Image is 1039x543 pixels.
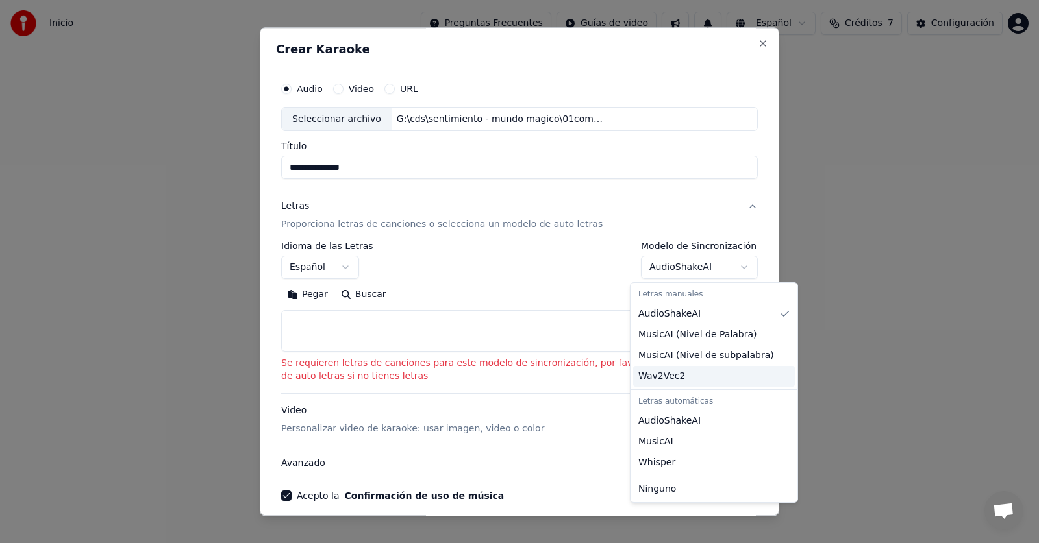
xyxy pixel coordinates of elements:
[638,415,701,428] span: AudioShakeAI
[638,435,673,448] span: MusicAI
[638,370,685,383] span: Wav2Vec2
[638,456,675,469] span: Whisper
[633,392,795,411] div: Letras automáticas
[638,349,774,362] span: MusicAI ( Nivel de subpalabra )
[633,285,795,304] div: Letras manuales
[638,483,676,496] span: Ninguno
[638,308,701,320] span: AudioShakeAI
[638,328,757,341] span: MusicAI ( Nivel de Palabra )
